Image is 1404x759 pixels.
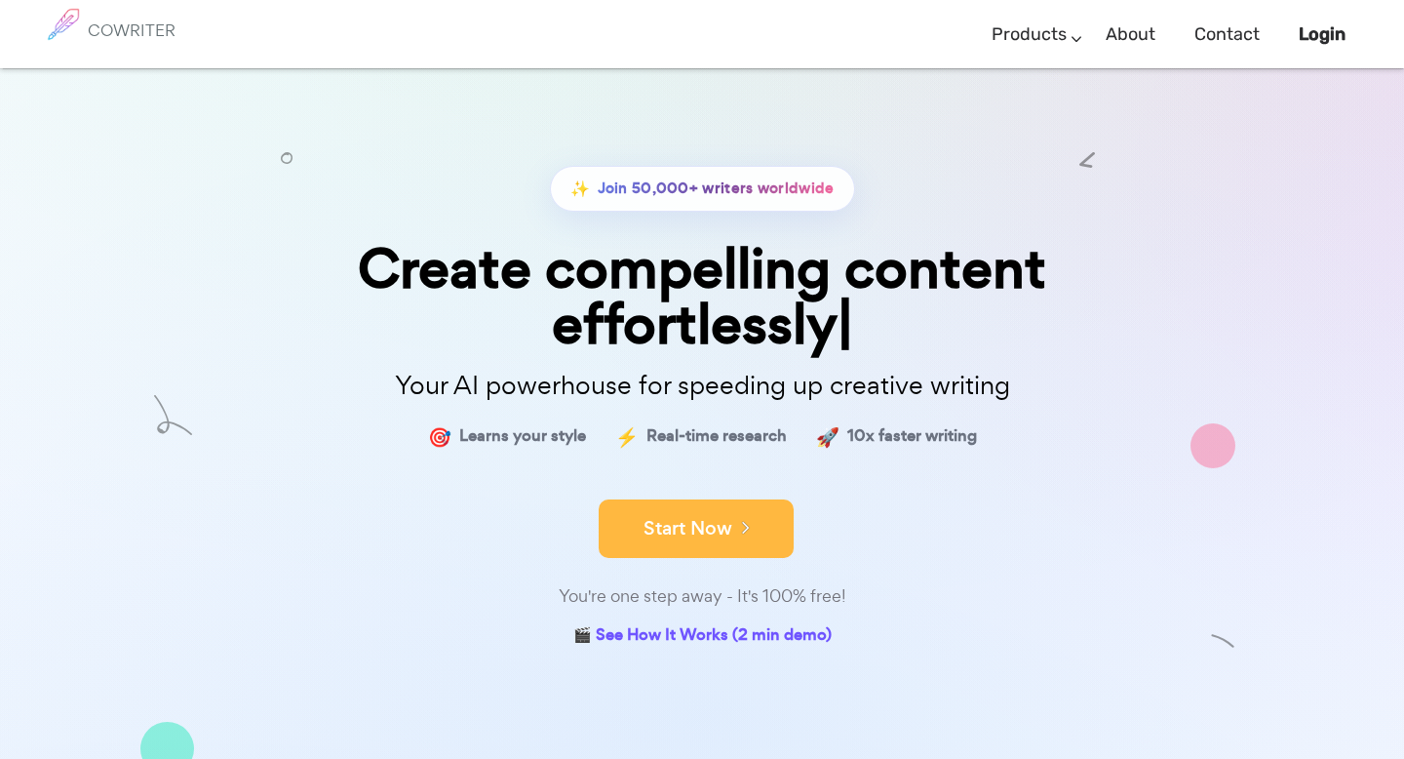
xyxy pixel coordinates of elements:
button: Start Now [599,499,794,558]
span: ✨ [570,175,590,203]
img: shape [1211,629,1235,654]
div: You're one step away - It's 100% free! [214,582,1189,611]
a: Contact [1194,6,1260,63]
img: shape [154,395,192,435]
span: Real-time research [646,422,787,451]
span: Join 50,000+ writers worldwide [598,175,835,203]
a: 🎬 See How It Works (2 min demo) [573,621,832,652]
span: 10x faster writing [847,422,977,451]
p: Your AI powerhouse for speeding up creative writing [214,365,1189,407]
img: shape [1190,423,1235,468]
a: Products [992,6,1067,63]
span: Learns your style [459,422,586,451]
span: 🚀 [816,422,839,451]
span: 🎯 [428,422,451,451]
span: ⚡ [615,422,639,451]
h6: COWRITER [88,21,175,39]
a: Login [1299,6,1345,63]
b: Login [1299,23,1345,45]
div: Create compelling content effortlessly [214,241,1189,352]
a: About [1106,6,1155,63]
